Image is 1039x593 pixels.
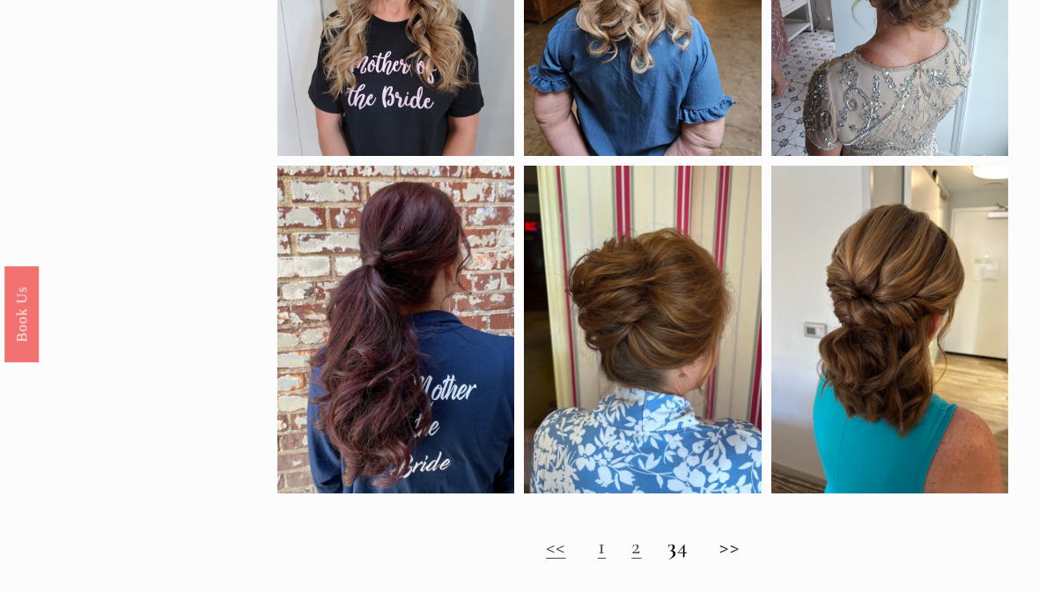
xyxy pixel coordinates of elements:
strong: 3 [667,533,677,560]
a: << [546,533,566,560]
a: 1 [598,533,606,560]
a: 2 [631,533,641,560]
h2: 4 >> [277,534,1007,560]
a: Book Us [4,265,39,361]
